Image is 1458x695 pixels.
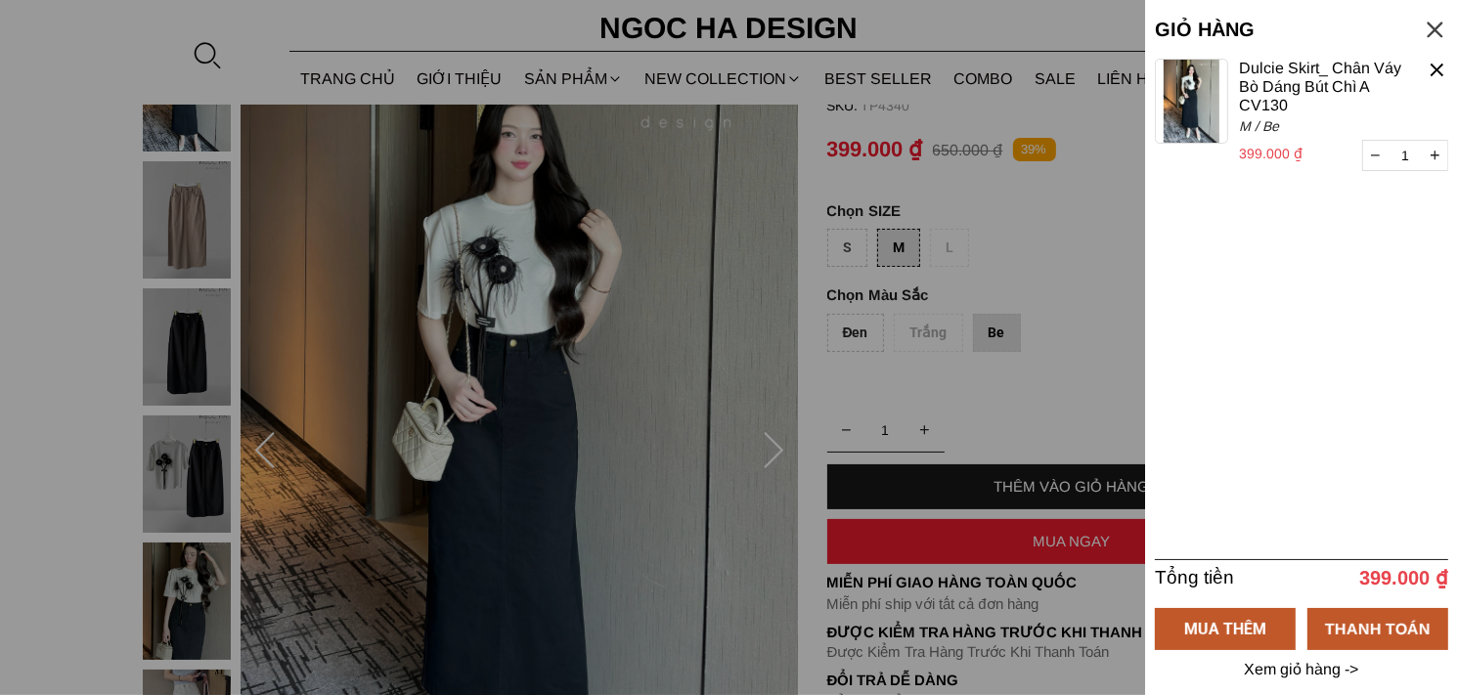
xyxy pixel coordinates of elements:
div: MUA THÊM [1155,617,1296,641]
div: THANH TOÁN [1307,616,1448,640]
img: jpeg.jpeg [1155,59,1228,144]
p: 399.000 ₫ [1239,143,1399,164]
h6: Tổng tiền [1155,567,1296,588]
a: Dulcie Skirt_ Chân Váy Bò Dáng Bút Chì A CV130 [1239,59,1404,115]
a: THANH TOÁN [1307,608,1448,650]
h5: GIỎ HÀNG [1155,19,1380,41]
p: 399.000 ₫ [1331,566,1448,589]
p: M / Be [1239,115,1404,137]
input: Quantity input [1363,141,1447,170]
a: Xem giỏ hàng -> [1242,661,1362,678]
